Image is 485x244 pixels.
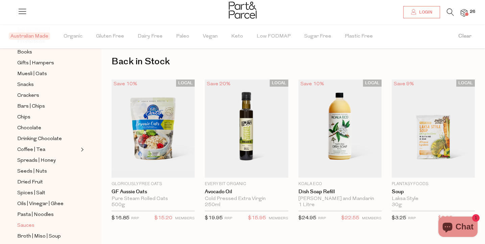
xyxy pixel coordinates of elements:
[17,178,43,186] span: Dried Fruit
[17,113,30,121] span: Chips
[17,167,79,176] a: Seeds | Nuts
[392,202,402,208] span: 30g
[17,70,79,78] a: Muesli | Oats
[438,214,453,223] span: $2.95
[17,81,34,89] span: Snacks
[461,9,467,16] a: 26
[112,181,195,187] p: Gloriously Free Oats
[205,80,233,89] div: Save 20%
[269,217,288,220] small: MEMBERS
[17,135,62,143] span: Drinking Chocolate
[17,48,32,57] span: Books
[17,81,79,89] a: Snacks
[392,189,475,195] a: Soup
[345,25,373,48] span: Plastic Free
[17,178,79,186] a: Dried Fruit
[468,9,477,15] span: 26
[17,146,79,154] a: Coffee | Tea
[112,196,195,202] div: Pure Steam Rolled Oats
[304,25,331,48] span: Sugar Free
[392,181,475,187] p: Plantasy Foods
[112,216,129,221] span: $16.85
[403,6,440,18] a: Login
[392,80,475,178] img: Soup
[9,32,50,40] span: Australian Made
[436,217,480,239] inbox-online-store-chat: Shopify online store chat
[176,80,195,87] span: LOCAL
[205,189,288,195] a: Avocado Oil
[363,80,382,87] span: LOCAL
[231,25,243,48] span: Keto
[248,214,266,223] span: $15.95
[112,80,195,178] img: GF Aussie Oats
[17,200,64,208] span: Oils | Vinegar | Ghee
[456,80,475,87] span: LOCAL
[392,80,416,89] div: Save 9%
[205,196,288,202] div: Cold Pressed Extra Virgin
[17,135,79,143] a: Drinking Chocolate
[318,217,326,220] small: RRP
[17,200,79,208] a: Oils | Vinegar | Ghee
[17,48,79,57] a: Books
[298,189,382,195] a: Dish Soap Refill
[138,25,163,48] span: Dairy Free
[79,146,84,154] button: Expand/Collapse Coffee | Tea
[17,211,54,219] span: Pasta | Noodles
[362,217,382,220] small: MEMBERS
[205,202,220,208] span: 250ml
[229,2,257,19] img: Part&Parcel
[17,232,79,241] a: Broth | Miso | Soup
[17,59,54,67] span: Gifts | Hampers
[17,222,34,230] span: Sauces
[205,216,223,221] span: $19.95
[64,25,82,48] span: Organic
[17,189,79,197] a: Spices | Salt
[176,25,189,48] span: Paleo
[17,157,56,165] span: Spreads | Honey
[112,189,195,195] a: GF Aussie Oats
[17,91,79,100] a: Crackers
[205,181,288,187] p: Every Bit Organic
[205,80,288,178] img: Avocado Oil
[17,70,47,78] span: Muesli | Oats
[17,156,79,165] a: Spreads | Honey
[175,217,195,220] small: MEMBERS
[17,124,79,132] a: Chocolate
[17,59,79,67] a: Gifts | Hampers
[17,189,45,197] span: Spices | Salt
[392,196,475,202] div: Laksa Style
[298,216,316,221] span: $24.95
[112,80,139,89] div: Save 10%
[270,80,288,87] span: LOCAL
[17,146,45,154] span: Coffee | Tea
[408,217,416,220] small: RRP
[112,54,475,69] h1: Back in Stock
[17,232,61,241] span: Broth | Miso | Soup
[298,80,326,89] div: Save 10%
[445,24,485,48] button: Clear filter by Filter
[17,102,79,111] a: Bars | Chips
[298,202,315,208] span: 1 Litre
[298,181,382,187] p: Koala Eco
[224,217,232,220] small: RRP
[298,80,382,178] img: Dish Soap Refill
[17,168,47,176] span: Seeds | Nuts
[17,124,41,132] span: Chocolate
[17,210,79,219] a: Pasta | Noodles
[417,9,432,15] span: Login
[154,214,172,223] span: $15.20
[341,214,359,223] span: $22.55
[257,25,291,48] span: Low FODMAP
[17,221,79,230] a: Sauces
[17,103,45,111] span: Bars | Chips
[392,216,406,221] span: $3.25
[17,92,39,100] span: Crackers
[298,196,382,202] div: [PERSON_NAME] and Mandarin
[131,217,139,220] small: RRP
[17,113,79,121] a: Chips
[96,25,124,48] span: Gluten Free
[203,25,218,48] span: Vegan
[112,202,125,208] span: 500g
